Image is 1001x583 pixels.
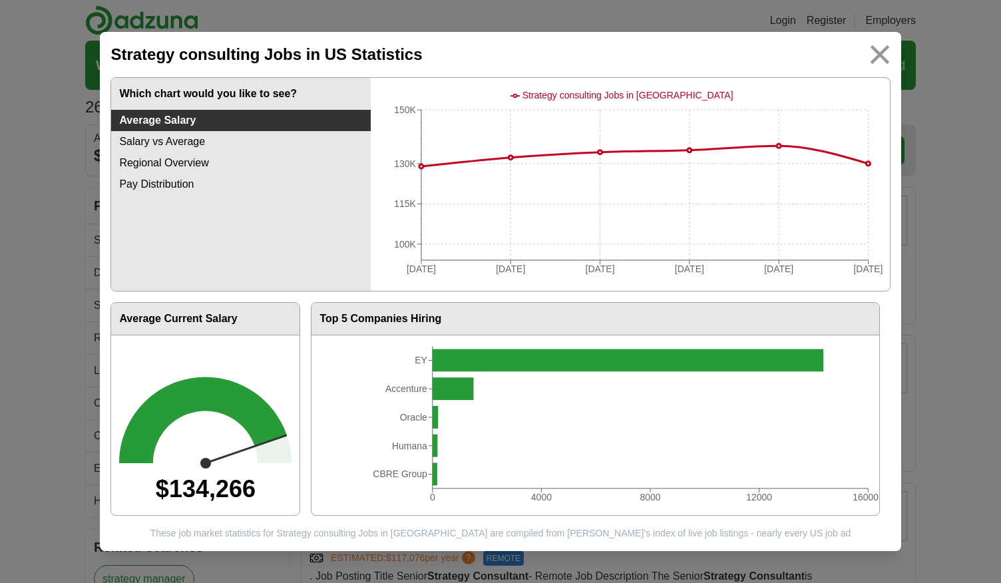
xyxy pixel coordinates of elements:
tspan: 8000 [640,492,661,502]
tspan: Accenture [385,383,427,394]
h3: Average Current Salary [111,303,300,335]
a: Regional Overview [111,152,371,174]
span: Strategy consulting Jobs in [GEOGRAPHIC_DATA] [522,90,733,100]
tspan: [DATE] [675,264,704,274]
img: icon_close.svg [865,40,895,70]
tspan: [DATE] [764,264,793,274]
tspan: CBRE Group [373,469,428,479]
tspan: 100K [394,239,416,250]
div: $134,266 [119,463,292,507]
tspan: 0 [430,492,435,502]
tspan: Humana [392,441,427,451]
section: These job market statistics for Strategy consulting Jobs in [GEOGRAPHIC_DATA] are compiled from [... [100,526,901,551]
tspan: 16000 [853,492,879,502]
tspan: Oracle [400,412,427,423]
tspan: [DATE] [407,264,436,274]
h2: Strategy consulting Jobs in US Statistics [110,43,422,67]
tspan: 12000 [747,492,773,502]
tspan: 130K [394,158,416,169]
a: Salary vs Average [111,131,371,152]
tspan: 150K [394,104,416,115]
tspan: EY [415,355,428,365]
tspan: [DATE] [854,264,883,274]
h3: Which chart would you like to see? [111,78,371,110]
tspan: 4000 [531,492,552,502]
a: Average Salary [111,110,371,131]
h3: Top 5 Companies Hiring [311,303,879,335]
tspan: [DATE] [586,264,615,274]
tspan: 115K [394,198,416,209]
a: Pay Distribution [111,174,371,195]
tspan: [DATE] [496,264,525,274]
